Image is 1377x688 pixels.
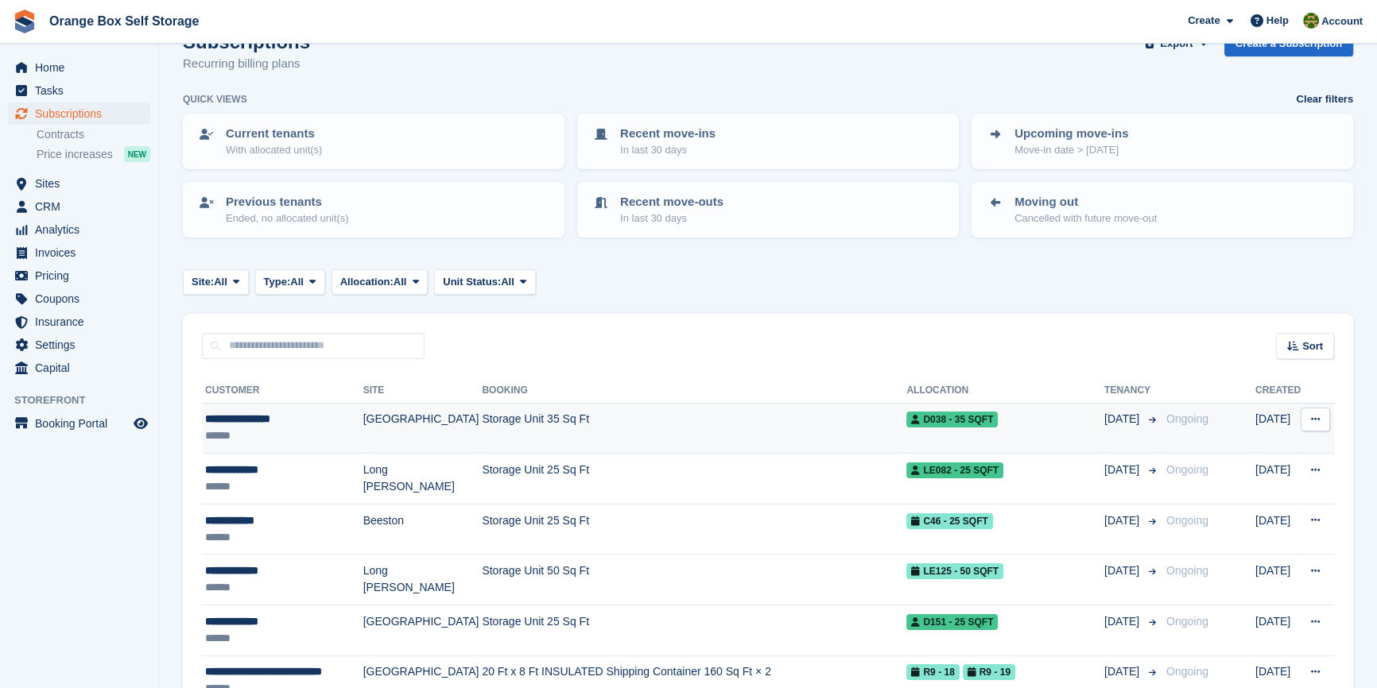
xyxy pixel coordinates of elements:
[37,147,113,162] span: Price increases
[482,555,906,605] td: Storage Unit 50 Sq Ft
[183,269,249,296] button: Site: All
[184,115,563,168] a: Current tenants With allocated unit(s)
[906,378,1104,404] th: Allocation
[8,242,150,264] a: menu
[1255,378,1301,404] th: Created
[1104,462,1142,478] span: [DATE]
[1014,211,1157,226] p: Cancelled with future move-out
[363,555,483,605] td: Long [PERSON_NAME]
[482,403,906,454] td: Storage Unit 35 Sq Ft
[579,184,957,236] a: Recent move-outs In last 30 days
[1166,514,1208,527] span: Ongoing
[183,55,310,73] p: Recurring billing plans
[1104,411,1142,427] span: [DATE]
[973,184,1352,236] a: Moving out Cancelled with future move-out
[35,56,130,79] span: Home
[8,79,150,102] a: menu
[1255,555,1301,605] td: [DATE]
[35,334,130,356] span: Settings
[363,454,483,504] td: Long [PERSON_NAME]
[35,357,130,379] span: Capital
[35,218,130,241] span: Analytics
[363,605,483,656] td: [GEOGRAPHIC_DATA]
[1255,403,1301,454] td: [DATE]
[620,211,723,226] p: In last 30 days
[1188,13,1220,29] span: Create
[35,265,130,287] span: Pricing
[35,79,130,102] span: Tasks
[482,378,906,404] th: Booking
[35,242,130,264] span: Invoices
[340,274,394,290] span: Allocation:
[482,504,906,555] td: Storage Unit 25 Sq Ft
[1104,613,1142,630] span: [DATE]
[1266,13,1289,29] span: Help
[37,127,150,142] a: Contracts
[1302,338,1323,354] span: Sort
[8,195,150,218] a: menu
[8,288,150,310] a: menu
[43,8,206,34] a: Orange Box Self Storage
[363,403,483,454] td: [GEOGRAPHIC_DATA]
[1255,605,1301,656] td: [DATE]
[8,357,150,379] a: menu
[1224,31,1353,57] a: Create a Subscription
[1166,564,1208,577] span: Ongoing
[501,274,514,290] span: All
[8,102,150,125] a: menu
[434,269,535,296] button: Unit Status: All
[394,274,407,290] span: All
[35,172,130,195] span: Sites
[1014,125,1128,143] p: Upcoming move-ins
[1166,615,1208,628] span: Ongoing
[35,412,130,435] span: Booking Portal
[973,115,1352,168] a: Upcoming move-ins Move-in date > [DATE]
[13,10,37,33] img: stora-icon-8386f47178a22dfd0bd8f6a31ec36ba5ce8667c1dd55bd0f319d3a0aa187defe.svg
[1160,36,1193,52] span: Export
[1104,663,1142,680] span: [DATE]
[620,193,723,211] p: Recent move-outs
[332,269,429,296] button: Allocation: All
[184,184,563,236] a: Previous tenants Ended, no allocated unit(s)
[906,664,959,680] span: R9 - 18
[963,664,1015,680] span: R9 - 19
[482,454,906,504] td: Storage Unit 25 Sq Ft
[1014,142,1128,158] p: Move-in date > [DATE]
[482,605,906,656] td: Storage Unit 25 Sq Ft
[620,125,716,143] p: Recent move-ins
[1104,378,1160,404] th: Tenancy
[226,125,322,143] p: Current tenants
[1255,504,1301,555] td: [DATE]
[131,414,150,433] a: Preview store
[443,274,501,290] span: Unit Status:
[8,265,150,287] a: menu
[202,378,363,404] th: Customer
[363,504,483,555] td: Beeston
[14,392,158,408] span: Storefront
[8,334,150,356] a: menu
[226,211,349,226] p: Ended, no allocated unit(s)
[35,195,130,218] span: CRM
[255,269,325,296] button: Type: All
[192,274,214,290] span: Site:
[1104,512,1142,529] span: [DATE]
[8,56,150,79] a: menu
[906,462,1003,478] span: LE082 - 25 SQFT
[226,193,349,211] p: Previous tenants
[363,378,483,404] th: Site
[1104,562,1142,579] span: [DATE]
[8,172,150,195] a: menu
[226,142,322,158] p: With allocated unit(s)
[8,218,150,241] a: menu
[35,288,130,310] span: Coupons
[214,274,227,290] span: All
[183,92,247,106] h6: Quick views
[290,274,304,290] span: All
[620,142,716,158] p: In last 30 days
[8,311,150,333] a: menu
[1321,14,1363,29] span: Account
[1303,13,1319,29] img: Sarah
[8,412,150,435] a: menu
[906,513,992,529] span: C46 - 25 SQFT
[264,274,291,290] span: Type:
